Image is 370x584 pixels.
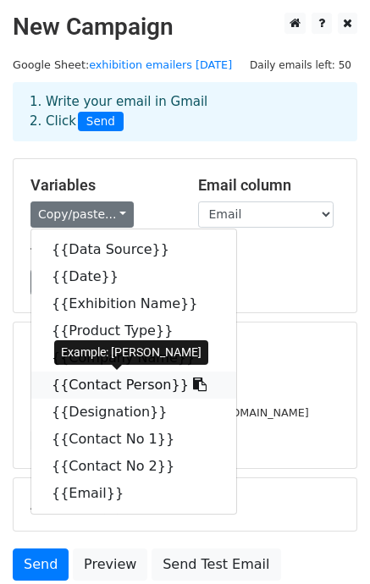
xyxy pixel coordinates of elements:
[30,176,173,195] h5: Variables
[31,426,236,453] a: {{Contact No 1}}
[244,56,357,74] span: Daily emails left: 50
[31,317,236,344] a: {{Product Type}}
[31,344,236,372] a: {{Company Name}}
[31,372,236,399] a: {{Contact Person}}
[31,236,236,263] a: {{Data Source}}
[244,58,357,71] a: Daily emails left: 50
[152,548,280,581] a: Send Test Email
[30,406,309,419] small: [EMAIL_ADDRESS][PERSON_NAME][DOMAIN_NAME]
[13,58,232,71] small: Google Sheet:
[31,480,236,507] a: {{Email}}
[31,290,236,317] a: {{Exhibition Name}}
[31,399,236,426] a: {{Designation}}
[73,548,147,581] a: Preview
[30,201,134,228] a: Copy/paste...
[31,263,236,290] a: {{Date}}
[31,453,236,480] a: {{Contact No 2}}
[17,92,353,131] div: 1. Write your email in Gmail 2. Click
[13,548,69,581] a: Send
[54,340,208,365] div: Example: [PERSON_NAME]
[285,503,370,584] iframe: Chat Widget
[198,176,340,195] h5: Email column
[78,112,124,132] span: Send
[13,13,357,41] h2: New Campaign
[89,58,232,71] a: exhibition emailers [DATE]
